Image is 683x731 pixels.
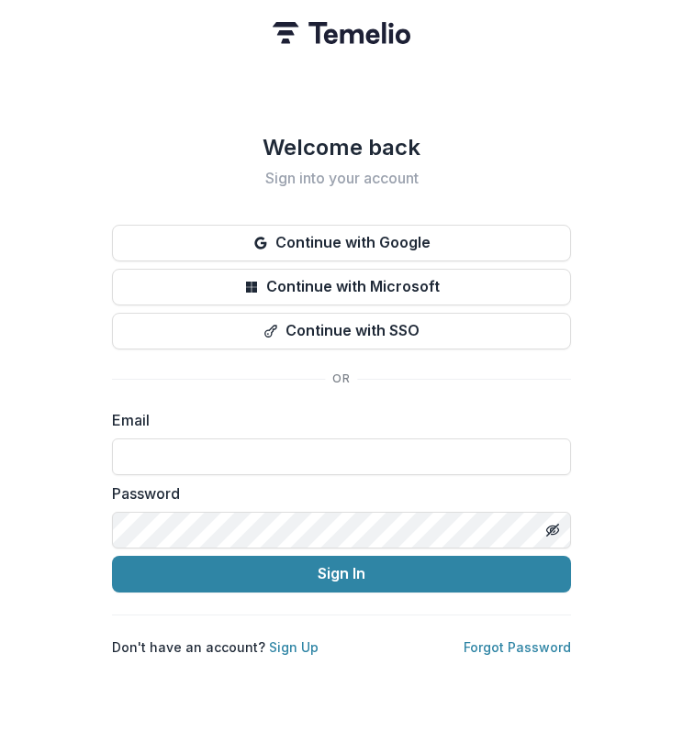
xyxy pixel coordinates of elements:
p: Don't have an account? [112,637,319,657]
a: Sign Up [269,639,319,655]
button: Continue with SSO [112,313,571,349]
h1: Welcome back [112,133,571,162]
button: Sign In [112,556,571,593]
img: Temelio [273,22,410,44]
a: Forgot Password [464,639,571,655]
h2: Sign into your account [112,170,571,187]
label: Email [112,409,560,431]
button: Continue with Microsoft [112,269,571,305]
button: Toggle password visibility [538,515,567,545]
button: Continue with Google [112,225,571,261]
label: Password [112,482,560,504]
